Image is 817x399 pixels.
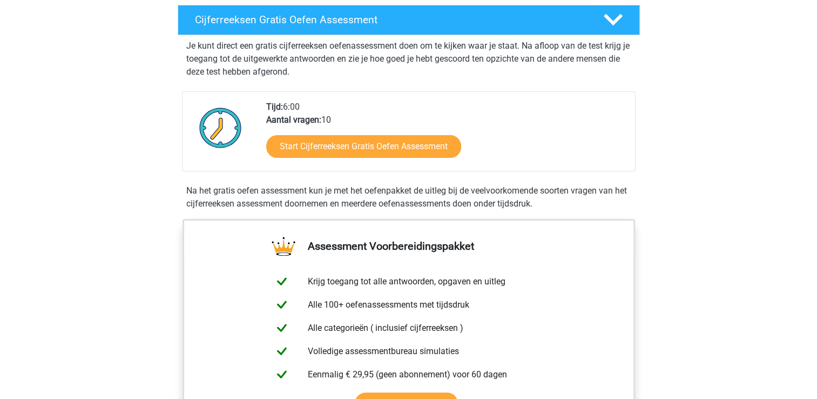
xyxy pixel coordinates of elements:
[266,135,461,158] a: Start Cijferreeksen Gratis Oefen Assessment
[258,101,634,171] div: 6:00 10
[186,39,631,78] p: Je kunt direct een gratis cijferreeksen oefenassessment doen om te kijken waar je staat. Na afloo...
[173,5,644,35] a: Cijferreeksen Gratis Oefen Assessment
[266,102,283,112] b: Tijd:
[182,184,636,210] div: Na het gratis oefen assessment kun je met het oefenpakket de uitleg bij de veelvoorkomende soorte...
[193,101,248,155] img: Klok
[266,115,321,125] b: Aantal vragen:
[195,14,586,26] h4: Cijferreeksen Gratis Oefen Assessment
